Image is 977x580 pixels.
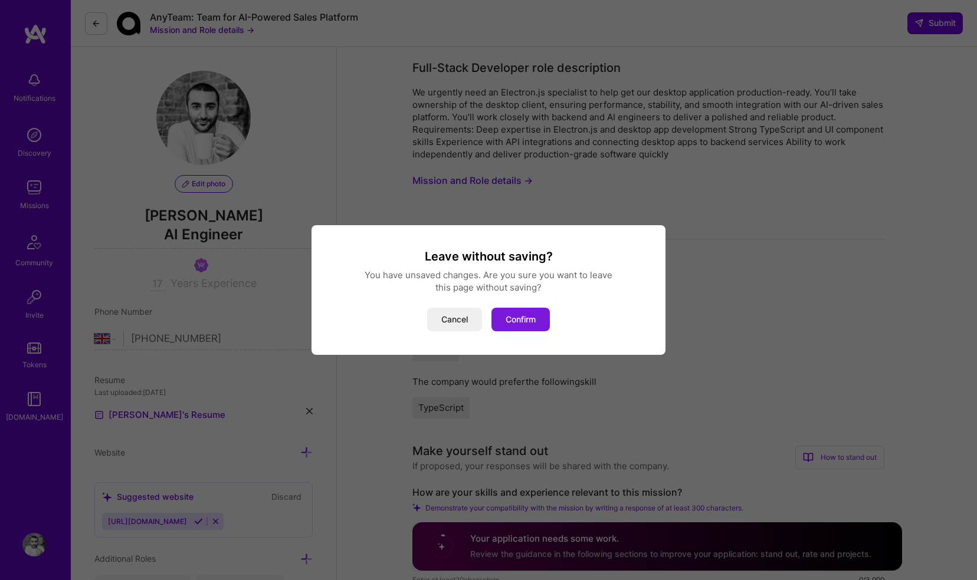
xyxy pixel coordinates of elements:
[326,249,651,264] h3: Leave without saving?
[326,281,651,294] div: this page without saving?
[491,308,550,331] button: Confirm
[312,225,665,355] div: modal
[326,269,651,281] div: You have unsaved changes. Are you sure you want to leave
[427,308,482,331] button: Cancel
